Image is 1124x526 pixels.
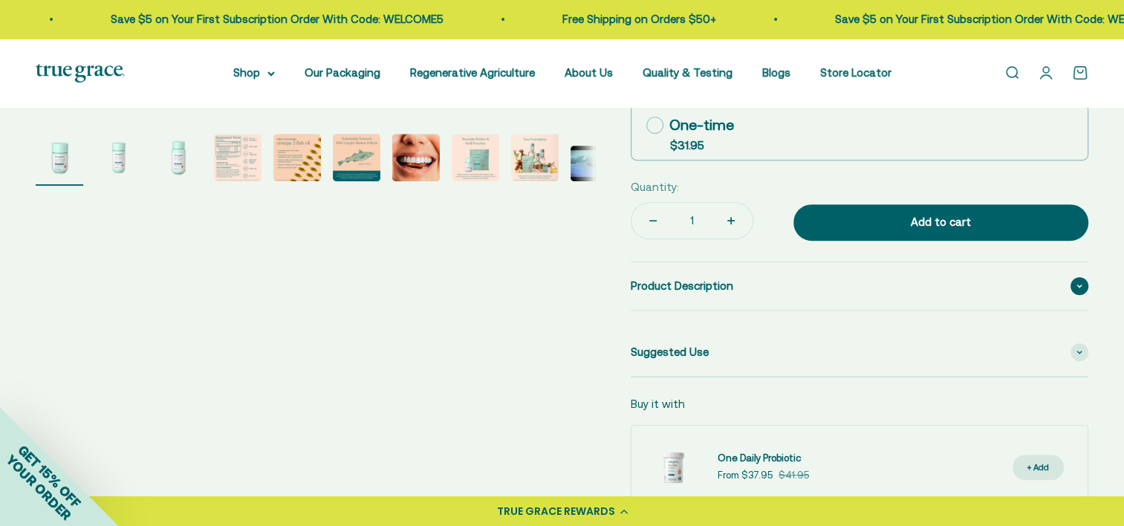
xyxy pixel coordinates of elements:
[718,468,773,484] sale-price: From $37.95
[95,134,143,186] button: Go to item 2
[643,438,703,497] img: Daily Probiotic forDigestive and Immune Support:* - 90 Billion CFU at time of manufacturing (30 B...
[1027,461,1049,475] div: + Add
[36,134,83,186] button: Go to item 1
[631,343,709,361] span: Suggested Use
[452,134,499,186] button: Go to item 8
[631,262,1088,310] summary: Product Description
[273,134,321,181] img: - Sustainably sourced, wild-caught Alaskan fish - Provides 1400 mg of the essential fatty Acids E...
[1013,455,1064,481] button: + Add
[88,10,421,28] p: Save $5 on Your First Subscription Order With Code: WELCOME5
[565,66,613,79] a: About Us
[571,146,618,186] button: Go to item 10
[511,134,559,186] button: Go to item 9
[95,134,143,181] img: Omega-3 Fish Oil
[823,213,1059,231] div: Add to cart
[779,468,809,484] compare-at-price: $41.95
[643,66,732,79] a: Quality & Testing
[155,134,202,186] button: Go to item 3
[273,134,321,186] button: Go to item 5
[631,178,679,196] label: Quantity:
[540,13,694,25] a: Free Shipping on Orders $50+
[392,134,440,186] button: Go to item 7
[709,203,753,238] button: Increase quantity
[233,64,275,82] summary: Shop
[497,504,615,519] div: TRUE GRACE REWARDS
[36,134,83,181] img: Omega-3 Fish Oil for Brain, Heart, and Immune Health* Sustainably sourced, wild-caught Alaskan fi...
[333,134,380,186] button: Go to item 6
[631,203,675,238] button: Decrease quantity
[718,451,809,467] a: One Daily Probiotic
[762,66,790,79] a: Blogs
[214,134,261,186] button: Go to item 4
[3,452,74,523] span: YOUR ORDER
[305,66,380,79] a: Our Packaging
[631,277,733,295] span: Product Description
[410,66,535,79] a: Regenerative Agriculture
[392,134,440,181] img: Alaskan Pollock live a short life and do not bio-accumulate heavy metals and toxins the way older...
[333,134,380,181] img: Our fish oil is traceable back to the specific fishery it came form, so you can check that it mee...
[511,134,559,181] img: Our full product line provides a robust and comprehensive offering for a true foundation of healt...
[214,134,261,181] img: We source our fish oil from Alaskan Pollock that have been freshly caught for human consumption i...
[155,134,202,181] img: Omega-3 Fish Oil
[452,134,499,181] img: When you opt for our refill pouches instead of buying a whole new bottle every time you buy suppl...
[820,66,891,79] a: Store Locator
[631,328,1088,376] summary: Suggested Use
[15,441,84,510] span: GET 15% OFF
[718,452,801,464] span: One Daily Probiotic
[793,204,1088,241] button: Add to cart
[631,395,685,413] p: Buy it with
